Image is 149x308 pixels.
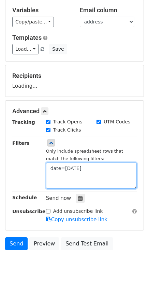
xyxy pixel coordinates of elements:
strong: Tracking [12,119,35,125]
strong: Filters [12,140,30,146]
a: Send [5,237,28,250]
span: Send now [46,195,71,201]
label: Add unsubscribe link [53,208,103,215]
a: Copy unsubscribe link [46,217,107,223]
div: Loading... [12,72,137,90]
h5: Recipients [12,72,137,80]
iframe: Chat Widget [115,275,149,308]
div: 聊天小组件 [115,275,149,308]
a: Load... [12,44,39,54]
h5: Variables [12,6,70,14]
label: Track Clicks [53,126,81,134]
strong: Schedule [12,195,37,200]
label: UTM Codes [104,118,130,125]
label: Track Opens [53,118,83,125]
a: Copy/paste... [12,17,54,27]
a: Send Test Email [61,237,113,250]
a: Preview [29,237,59,250]
strong: Unsubscribe [12,209,46,214]
h5: Advanced [12,107,137,115]
button: Save [49,44,67,54]
a: Templates [12,34,42,41]
small: Only include spreadsheet rows that match the following filters: [46,149,123,161]
h5: Email column [80,6,137,14]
